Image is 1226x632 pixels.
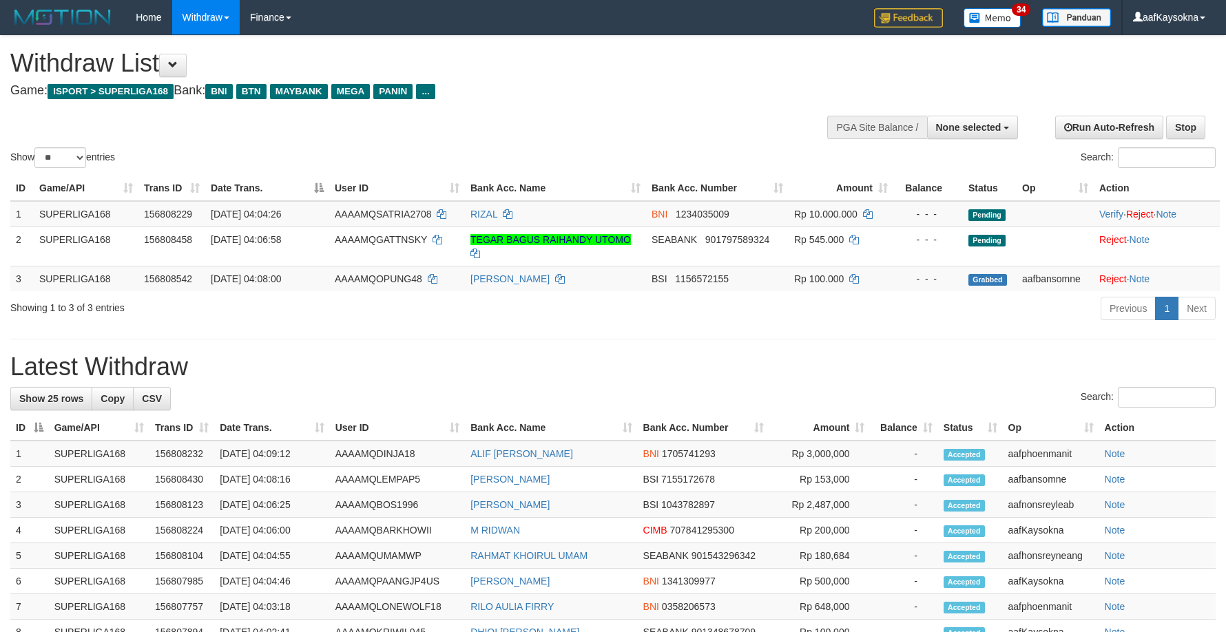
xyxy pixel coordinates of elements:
[1099,209,1123,220] a: Verify
[1105,576,1125,587] a: Note
[330,543,466,569] td: AAAAMQUMAMWP
[643,601,659,612] span: BNI
[968,274,1007,286] span: Grabbed
[662,448,716,459] span: Copy 1705741293 to clipboard
[1118,387,1216,408] input: Search:
[870,594,937,620] td: -
[769,492,870,518] td: Rp 2,487,000
[964,8,1021,28] img: Button%20Memo.svg
[1166,116,1205,139] a: Stop
[470,499,550,510] a: [PERSON_NAME]
[470,448,573,459] a: ALIF [PERSON_NAME]
[794,234,844,245] span: Rp 545.000
[205,84,232,99] span: BNI
[470,273,550,284] a: [PERSON_NAME]
[944,525,985,537] span: Accepted
[944,449,985,461] span: Accepted
[1101,297,1156,320] a: Previous
[769,441,870,467] td: Rp 3,000,000
[646,176,789,201] th: Bank Acc. Number: activate to sort column ascending
[662,576,716,587] span: Copy 1341309977 to clipboard
[149,518,214,543] td: 156808224
[1003,518,1099,543] td: aafKaysokna
[794,273,844,284] span: Rp 100.000
[10,84,804,98] h4: Game: Bank:
[49,594,149,620] td: SUPERLIGA168
[10,518,49,543] td: 4
[149,594,214,620] td: 156807757
[789,176,893,201] th: Amount: activate to sort column ascending
[1003,594,1099,620] td: aafphoenmanit
[1042,8,1111,27] img: panduan.png
[10,543,49,569] td: 5
[1017,176,1094,201] th: Op: activate to sort column ascending
[1105,448,1125,459] a: Note
[1130,234,1150,245] a: Note
[874,8,943,28] img: Feedback.jpg
[769,594,870,620] td: Rp 648,000
[214,415,329,441] th: Date Trans.: activate to sort column ascending
[49,415,149,441] th: Game/API: activate to sort column ascending
[1099,415,1216,441] th: Action
[142,393,162,404] span: CSV
[652,273,667,284] span: BSI
[214,518,329,543] td: [DATE] 04:06:00
[661,499,715,510] span: Copy 1043782897 to clipboard
[49,441,149,467] td: SUPERLIGA168
[34,147,86,168] select: Showentries
[101,393,125,404] span: Copy
[10,201,34,227] td: 1
[49,543,149,569] td: SUPERLIGA168
[1003,543,1099,569] td: aafhonsreyneang
[10,266,34,291] td: 3
[373,84,413,99] span: PANIN
[138,176,205,201] th: Trans ID: activate to sort column ascending
[92,387,134,410] a: Copy
[49,518,149,543] td: SUPERLIGA168
[144,273,192,284] span: 156808542
[270,84,328,99] span: MAYBANK
[10,353,1216,381] h1: Latest Withdraw
[675,273,729,284] span: Copy 1156572155 to clipboard
[331,84,371,99] span: MEGA
[10,176,34,201] th: ID
[670,525,734,536] span: Copy 707841295300 to clipboard
[870,467,937,492] td: -
[643,448,659,459] span: BNI
[1105,550,1125,561] a: Note
[1094,176,1220,201] th: Action
[214,594,329,620] td: [DATE] 04:03:18
[49,492,149,518] td: SUPERLIGA168
[1055,116,1163,139] a: Run Auto-Refresh
[144,234,192,245] span: 156808458
[19,393,83,404] span: Show 25 rows
[870,518,937,543] td: -
[149,492,214,518] td: 156808123
[470,601,554,612] a: RILO AULIA FIRRY
[10,227,34,266] td: 2
[330,518,466,543] td: AAAAMQBARKHOWII
[49,467,149,492] td: SUPERLIGA168
[205,176,329,201] th: Date Trans.: activate to sort column descending
[10,147,115,168] label: Show entries
[638,415,770,441] th: Bank Acc. Number: activate to sort column ascending
[652,234,697,245] span: SEABANK
[214,441,329,467] td: [DATE] 04:09:12
[1003,441,1099,467] td: aafphoenmanit
[1003,467,1099,492] td: aafbansomne
[214,467,329,492] td: [DATE] 04:08:16
[827,116,926,139] div: PGA Site Balance /
[34,201,138,227] td: SUPERLIGA168
[676,209,729,220] span: Copy 1234035009 to clipboard
[643,499,659,510] span: BSI
[769,518,870,543] td: Rp 200,000
[769,569,870,594] td: Rp 500,000
[968,235,1006,246] span: Pending
[944,551,985,562] span: Accepted
[10,295,501,315] div: Showing 1 to 3 of 3 entries
[870,441,937,467] td: -
[10,441,49,467] td: 1
[692,550,756,561] span: Copy 901543296342 to clipboard
[643,525,667,536] span: CIMB
[963,176,1017,201] th: Status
